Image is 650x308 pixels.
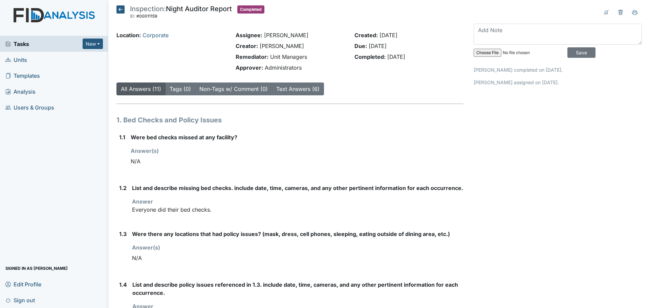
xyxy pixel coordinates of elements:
[380,32,397,39] span: [DATE]
[121,86,161,92] a: All Answers (11)
[474,66,642,73] p: [PERSON_NAME] completed on [DATE].
[236,43,258,49] strong: Creator:
[165,82,195,95] button: Tags (0)
[170,86,191,92] a: Tags (0)
[132,244,160,251] strong: Answer(s)
[199,86,268,92] a: Non-Tags w/ Comment (0)
[116,82,166,95] button: All Answers (11)
[5,279,41,289] span: Edit Profile
[136,14,157,19] span: #00011159
[195,82,272,95] button: Non-Tags w/ Comment (0)
[132,281,463,297] label: List and describe policy issues referenced in 1.3. include date, time, cameras, and any other per...
[5,102,54,113] span: Users & Groups
[270,53,307,60] span: Unit Managers
[132,252,463,264] div: N/A
[119,281,127,289] label: 1.4
[119,230,127,238] label: 1.3
[276,86,320,92] a: Text Answers (6)
[264,32,308,39] span: [PERSON_NAME]
[272,82,324,95] button: Text Answers (6)
[5,295,35,305] span: Sign out
[236,64,263,71] strong: Approver:
[5,86,36,97] span: Analysis
[132,230,450,238] label: Were there any locations that had policy issues? (mask, dress, cell phones, sleeping, eating outs...
[567,47,595,58] input: Save
[83,39,103,49] button: New
[236,32,262,39] strong: Assignee:
[131,133,237,141] label: Were bed checks missed at any facility?
[119,184,127,192] label: 1.2
[265,64,302,71] span: Administrators
[474,79,642,86] p: [PERSON_NAME] assigned on [DATE].
[387,53,405,60] span: [DATE]
[5,70,40,81] span: Templates
[132,198,153,205] strong: Answer
[5,263,68,274] span: Signed in as [PERSON_NAME]
[132,184,463,192] label: List and describe missing bed checks. include date, time, cameras, and any other pertinent inform...
[131,155,463,168] div: N/A
[143,32,169,39] a: Corporate
[130,5,166,13] span: Inspection:
[119,133,125,141] label: 1.1
[260,43,304,49] span: [PERSON_NAME]
[130,5,232,20] div: Night Auditor Report
[236,53,268,60] strong: Remediator:
[116,32,141,39] strong: Location:
[130,14,135,19] span: ID:
[369,43,387,49] span: [DATE]
[354,43,367,49] strong: Due:
[354,53,386,60] strong: Completed:
[5,40,83,48] a: Tasks
[354,32,378,39] strong: Created:
[116,115,463,125] h1: 1. Bed Checks and Policy Issues
[132,206,463,214] p: Everyone did their bed checks.
[237,5,264,14] span: Completed
[5,54,27,65] span: Units
[131,147,159,154] strong: Answer(s)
